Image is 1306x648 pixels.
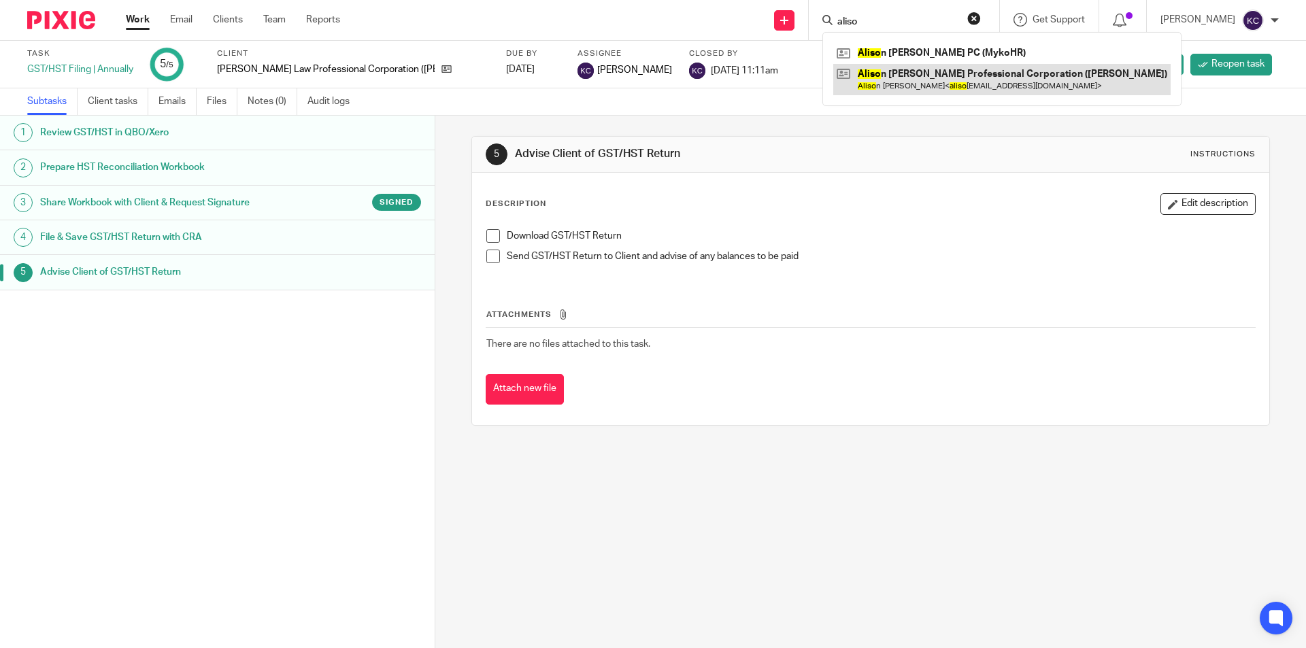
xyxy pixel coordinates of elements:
span: Signed [380,197,414,208]
img: svg%3E [1242,10,1264,31]
div: 2 [14,158,33,177]
a: Clients [213,13,243,27]
span: [DATE] 11:11am [711,65,778,75]
h1: Advise Client of GST/HST Return [515,147,900,161]
label: Assignee [577,48,672,59]
a: Audit logs [307,88,360,115]
div: 5 [486,143,507,165]
h1: Review GST/HST in QBO/Xero [40,122,295,143]
div: 4 [14,228,33,247]
label: Closed by [689,48,778,59]
div: GST/HST Filing | Annually [27,63,133,76]
span: Reopen task [1211,57,1265,71]
span: There are no files attached to this task. [486,339,650,349]
div: 5 [160,56,173,72]
a: Subtasks [27,88,78,115]
a: Work [126,13,150,27]
button: Edit description [1160,193,1256,215]
div: Instructions [1190,149,1256,160]
div: 3 [14,193,33,212]
a: Notes (0) [248,88,297,115]
span: Get Support [1033,15,1085,24]
div: [DATE] [506,63,560,76]
a: Files [207,88,237,115]
img: Pixie [27,11,95,29]
input: Search [836,16,958,29]
span: [PERSON_NAME] [597,63,672,77]
a: Reopen task [1190,54,1272,75]
img: svg%3E [577,63,594,79]
div: 1 [14,123,33,142]
h1: Advise Client of GST/HST Return [40,262,295,282]
button: Clear [967,12,981,25]
button: Attach new file [486,374,564,405]
h1: File & Save GST/HST Return with CRA [40,227,295,248]
a: Emails [158,88,197,115]
p: Description [486,199,546,209]
p: Send GST/HST Return to Client and advise of any balances to be paid [507,250,1254,263]
small: /5 [166,61,173,69]
label: Task [27,48,133,59]
p: [PERSON_NAME] [1160,13,1235,27]
h1: Share Workbook with Client & Request Signature [40,192,295,213]
label: Due by [506,48,560,59]
div: 5 [14,263,33,282]
a: Email [170,13,192,27]
a: Client tasks [88,88,148,115]
span: Attachments [486,311,552,318]
img: svg%3E [689,63,705,79]
p: Download GST/HST Return [507,229,1254,243]
h1: Prepare HST Reconciliation Workbook [40,157,295,177]
a: Reports [306,13,340,27]
label: Client [217,48,489,59]
a: Team [263,13,286,27]
p: [PERSON_NAME] Law Professional Corporation ([PERSON_NAME]) [217,63,435,76]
